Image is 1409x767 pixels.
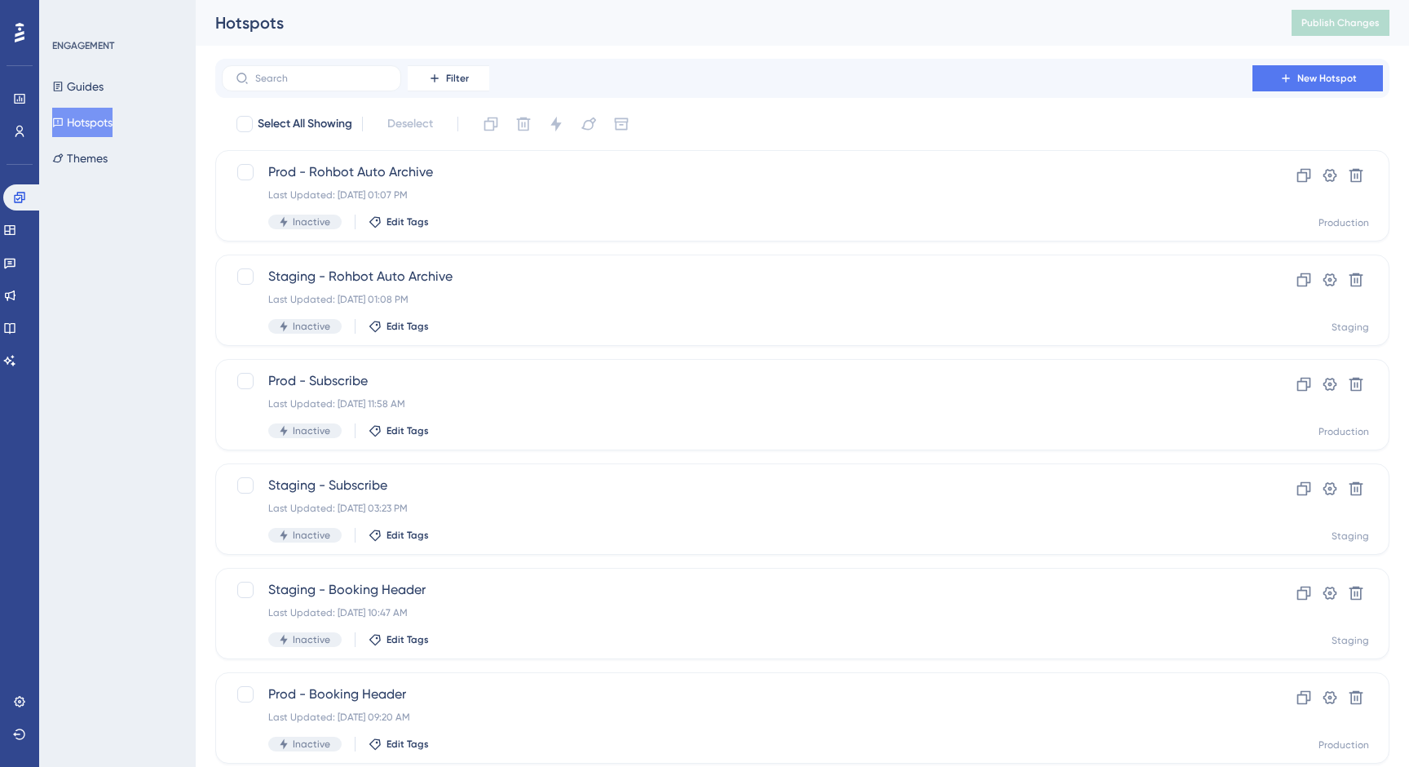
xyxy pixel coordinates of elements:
span: Inactive [293,633,330,646]
div: Staging [1332,321,1369,334]
div: Production [1318,738,1369,751]
button: Deselect [373,109,448,139]
span: New Hotspot [1297,72,1357,85]
span: Inactive [293,424,330,437]
span: Filter [446,72,469,85]
span: Inactive [293,320,330,333]
span: Edit Tags [386,633,429,646]
span: Staging - Booking Header [268,580,1206,600]
span: Select All Showing [258,114,352,134]
span: Publish Changes [1301,16,1380,29]
button: Edit Tags [369,529,429,542]
span: Prod - Booking Header [268,685,1206,704]
button: Edit Tags [369,738,429,751]
button: Hotspots [52,108,113,137]
div: ENGAGEMENT [52,39,114,52]
div: Hotspots [215,11,1251,34]
button: Themes [52,144,108,173]
div: Last Updated: [DATE] 01:08 PM [268,293,1206,306]
span: Edit Tags [386,529,429,542]
span: Edit Tags [386,738,429,751]
button: Guides [52,72,104,101]
button: Edit Tags [369,320,429,333]
span: Prod - Subscribe [268,371,1206,391]
input: Search [255,73,387,84]
div: Staging [1332,530,1369,543]
button: Edit Tags [369,633,429,646]
div: Last Updated: [DATE] 09:20 AM [268,711,1206,724]
div: Production [1318,216,1369,229]
span: Inactive [293,738,330,751]
span: Prod - Rohbot Auto Archive [268,162,1206,182]
span: Deselect [387,114,433,134]
div: Last Updated: [DATE] 03:23 PM [268,502,1206,515]
button: Edit Tags [369,215,429,228]
span: Edit Tags [386,424,429,437]
button: New Hotspot [1252,65,1383,91]
div: Last Updated: [DATE] 10:47 AM [268,606,1206,619]
div: Last Updated: [DATE] 11:58 AM [268,397,1206,410]
span: Staging - Subscribe [268,476,1206,495]
button: Filter [408,65,489,91]
div: Production [1318,425,1369,438]
div: Staging [1332,634,1369,647]
button: Publish Changes [1292,10,1389,36]
span: Edit Tags [386,215,429,228]
span: Inactive [293,529,330,542]
span: Edit Tags [386,320,429,333]
span: Staging - Rohbot Auto Archive [268,267,1206,286]
div: Last Updated: [DATE] 01:07 PM [268,188,1206,202]
span: Inactive [293,215,330,228]
button: Edit Tags [369,424,429,437]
